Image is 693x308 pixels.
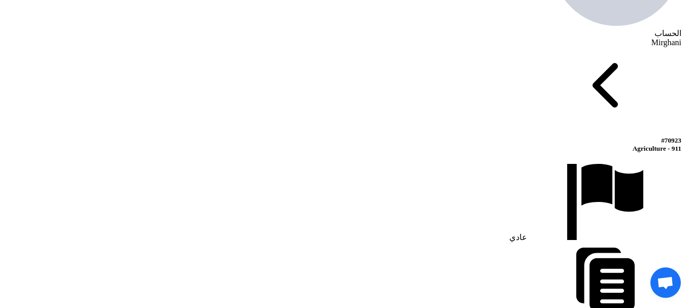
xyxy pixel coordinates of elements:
span: عادي [509,233,527,242]
h5: Agriculture - 911 [4,136,681,153]
span: Agriculture - 911 [633,145,681,152]
div: Mirghani [4,38,681,47]
div: الحساب [4,28,681,38]
div: #70923 [4,136,681,145]
a: Open chat [650,267,681,298]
